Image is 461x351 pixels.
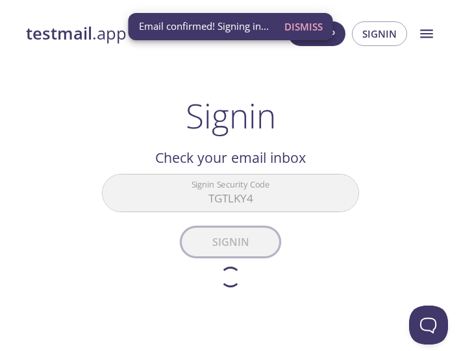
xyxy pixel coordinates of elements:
[102,147,359,169] h2: Check your email inbox
[352,21,407,46] button: Signin
[139,19,269,33] span: Email confirmed! Signing in...
[279,14,328,39] button: Dismiss
[362,25,397,42] span: Signin
[186,96,276,135] h1: Signin
[26,23,127,45] a: testmail.app
[26,22,92,45] strong: testmail
[410,18,443,50] button: menu
[284,18,323,35] span: Dismiss
[409,306,448,345] iframe: Help Scout Beacon - Open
